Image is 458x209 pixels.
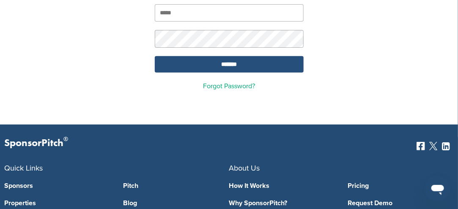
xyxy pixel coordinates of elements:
[417,142,425,150] img: Facebook
[123,182,229,189] a: Pitch
[63,134,68,144] span: ®
[4,182,110,189] a: Sponsors
[4,200,110,206] a: Properties
[348,200,454,206] a: Request Demo
[229,182,335,189] a: How It Works
[229,200,335,206] a: Why SponsorPitch?
[4,163,43,173] span: Quick Links
[229,163,260,173] span: About Us
[424,175,451,202] iframe: Button to launch messaging window
[429,142,438,150] img: Twitter
[4,137,68,149] p: SponsorPitch
[123,200,229,206] a: Blog
[348,182,454,189] a: Pricing
[203,82,255,90] a: Forgot Password?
